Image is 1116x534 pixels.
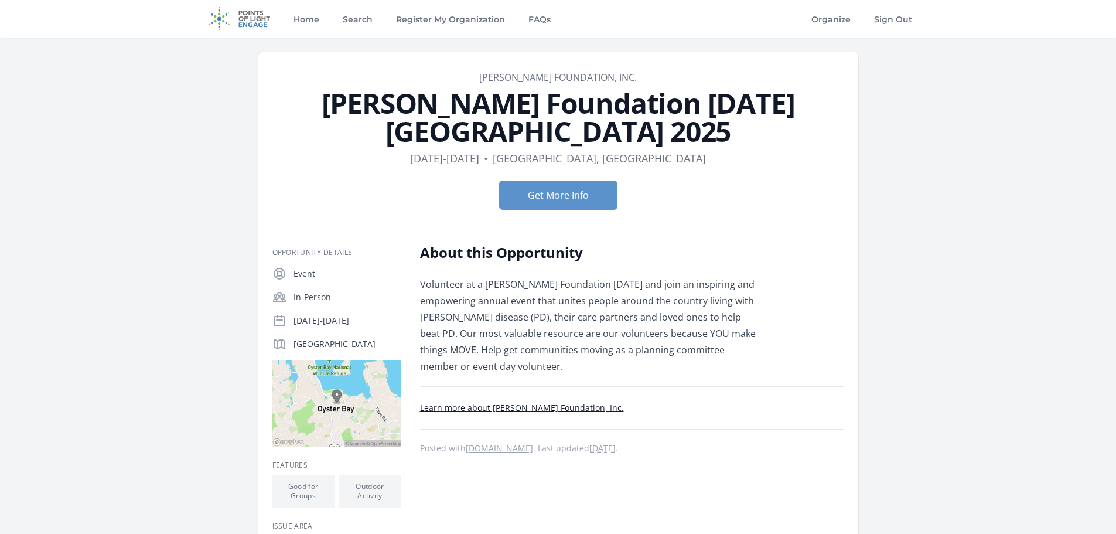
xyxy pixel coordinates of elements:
[272,461,401,470] h3: Features
[272,360,401,447] img: Map
[493,150,706,166] dd: [GEOGRAPHIC_DATA], [GEOGRAPHIC_DATA]
[420,276,763,375] p: Volunteer at a [PERSON_NAME] Foundation [DATE] and join an inspiring and empowering annual event ...
[410,150,479,166] dd: [DATE]-[DATE]
[272,248,401,257] h3: Opportunity Details
[499,181,617,210] button: Get More Info
[293,338,401,350] p: [GEOGRAPHIC_DATA]
[293,291,401,303] p: In-Person
[589,443,616,454] abbr: Tue, Aug 5, 2025 3:18 AM
[420,444,844,453] p: Posted with . Last updated .
[293,315,401,326] p: [DATE]-[DATE]
[339,475,401,508] li: Outdoor Activity
[272,522,401,531] h3: Issue area
[420,402,624,413] a: Learn more about [PERSON_NAME] Foundation, Inc.
[466,443,533,454] a: [DOMAIN_NAME]
[420,243,763,262] h2: About this Opportunity
[479,71,637,84] a: [PERSON_NAME] Foundation, Inc.
[484,150,488,166] div: •
[272,89,844,145] h1: [PERSON_NAME] Foundation [DATE] [GEOGRAPHIC_DATA] 2025
[272,475,335,508] li: Good for Groups
[293,268,401,280] p: Event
